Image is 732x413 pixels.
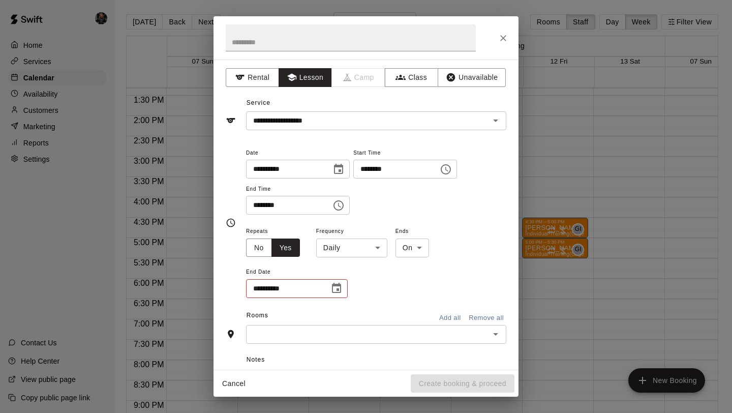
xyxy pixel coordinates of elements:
button: Choose time, selected time is 8:00 PM [436,159,456,180]
button: Choose time, selected time is 8:30 PM [328,195,349,216]
svg: Timing [226,218,236,228]
button: Open [489,327,503,341]
span: Start Time [353,146,457,160]
div: On [395,239,429,257]
button: Open [489,113,503,128]
span: End Time [246,183,350,196]
span: End Date [246,265,348,279]
button: Choose date [326,278,347,299]
span: Service [247,99,270,106]
span: Date [246,146,350,160]
span: Camps can only be created in the Services page [332,68,385,87]
div: outlined button group [246,239,300,257]
span: Notes [247,352,506,368]
span: Rooms [247,312,268,319]
button: Class [385,68,438,87]
button: Cancel [218,374,250,393]
svg: Rooms [226,329,236,339]
span: Repeats [246,225,308,239]
span: Ends [395,225,429,239]
button: Add all [434,310,466,326]
button: Remove all [466,310,506,326]
button: Close [494,29,512,47]
span: Frequency [316,225,387,239]
div: Daily [316,239,387,257]
button: Unavailable [438,68,506,87]
button: No [246,239,272,257]
button: Yes [271,239,300,257]
button: Lesson [279,68,332,87]
button: Choose date, selected date is Sep 8, 2025 [328,159,349,180]
button: Rental [226,68,279,87]
svg: Service [226,115,236,126]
